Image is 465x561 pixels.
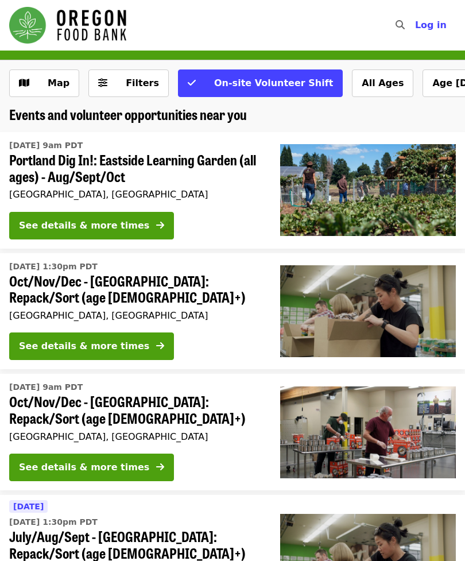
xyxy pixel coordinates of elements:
[156,341,164,351] i: arrow-right icon
[406,14,456,37] button: Log in
[280,265,456,357] img: Oct/Nov/Dec - Portland: Repack/Sort (age 8+) organized by Oregon Food Bank
[214,78,333,88] span: On-site Volunteer Shift
[88,69,169,97] button: Filters (0 selected)
[9,104,247,124] span: Events and volunteer opportunities near you
[19,461,149,474] div: See details & more times
[19,219,149,233] div: See details & more times
[9,140,83,152] time: [DATE] 9am PDT
[9,189,262,200] div: [GEOGRAPHIC_DATA], [GEOGRAPHIC_DATA]
[13,502,44,511] span: [DATE]
[396,20,405,30] i: search icon
[188,78,196,88] i: check icon
[9,310,262,321] div: [GEOGRAPHIC_DATA], [GEOGRAPHIC_DATA]
[98,78,107,88] i: sliders-h icon
[9,516,98,528] time: [DATE] 1:30pm PDT
[9,381,83,393] time: [DATE] 9am PDT
[412,11,421,39] input: Search
[9,431,262,442] div: [GEOGRAPHIC_DATA], [GEOGRAPHIC_DATA]
[9,212,174,239] button: See details & more times
[9,152,262,185] span: Portland Dig In!: Eastside Learning Garden (all ages) - Aug/Sept/Oct
[48,78,69,88] span: Map
[352,69,413,97] button: All Ages
[126,78,159,88] span: Filters
[280,144,456,236] img: Portland Dig In!: Eastside Learning Garden (all ages) - Aug/Sept/Oct organized by Oregon Food Bank
[19,78,29,88] i: map icon
[19,339,149,353] div: See details & more times
[280,386,456,478] img: Oct/Nov/Dec - Portland: Repack/Sort (age 16+) organized by Oregon Food Bank
[9,393,262,427] span: Oct/Nov/Dec - [GEOGRAPHIC_DATA]: Repack/Sort (age [DEMOGRAPHIC_DATA]+)
[9,454,174,481] button: See details & more times
[178,69,343,97] button: On-site Volunteer Shift
[9,332,174,360] button: See details & more times
[156,462,164,473] i: arrow-right icon
[415,20,447,30] span: Log in
[9,273,262,306] span: Oct/Nov/Dec - [GEOGRAPHIC_DATA]: Repack/Sort (age [DEMOGRAPHIC_DATA]+)
[156,220,164,231] i: arrow-right icon
[9,69,79,97] button: Show map view
[9,7,126,44] img: Oregon Food Bank - Home
[9,261,98,273] time: [DATE] 1:30pm PDT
